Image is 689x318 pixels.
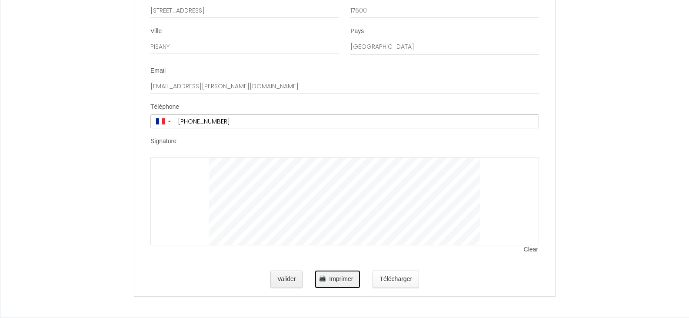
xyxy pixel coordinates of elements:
[315,271,360,288] button: Imprimer
[167,120,172,123] span: ▼
[150,103,179,111] label: Téléphone
[150,137,176,146] label: Signature
[175,115,539,128] input: +33 6 12 34 56 78
[373,271,419,288] button: Télécharger
[270,271,303,288] button: Valider
[524,245,539,254] span: Clear
[329,275,353,282] span: Imprimer
[350,27,364,36] label: Pays
[319,275,326,282] img: printer.png
[150,27,162,36] label: Ville
[150,67,166,75] label: Email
